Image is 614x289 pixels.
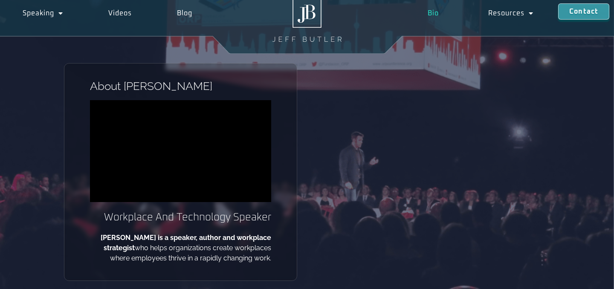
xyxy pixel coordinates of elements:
h2: Workplace And Technology Speaker [90,211,271,224]
a: Bio [403,3,464,23]
a: Contact [558,3,609,20]
span: Contact [569,8,598,15]
a: Resources [463,3,558,23]
b: [PERSON_NAME] is a speaker, author and workplace strategist [101,234,271,252]
h1: About [PERSON_NAME] [90,81,271,92]
a: Videos [86,3,154,23]
a: Blog [154,3,215,23]
nav: Menu [403,3,558,23]
iframe: vimeo Video Player [90,100,271,202]
p: who helps organizations create workplaces where employees thrive in a rapidly changing work. [90,233,271,263]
